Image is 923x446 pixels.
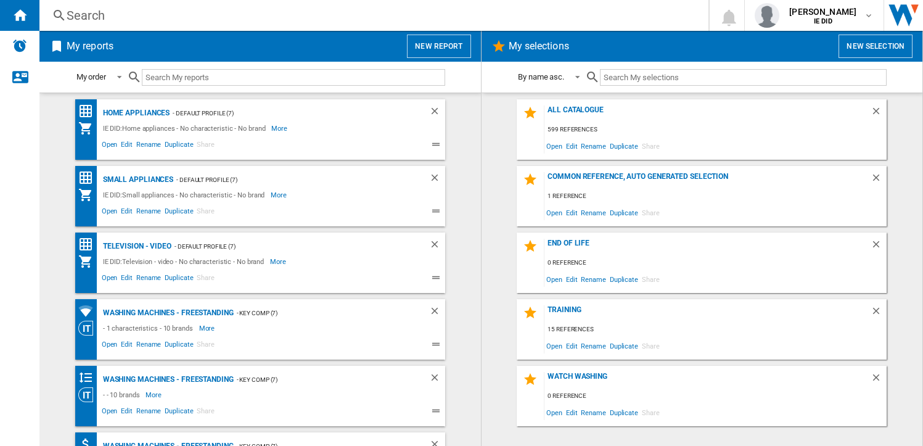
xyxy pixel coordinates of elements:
span: Share [195,139,216,154]
div: My order [76,72,106,81]
div: - Key Comp (7) [234,372,404,387]
div: By name asc. [518,72,564,81]
div: Delete [871,172,887,189]
span: Edit [119,405,134,420]
div: My Assortment [78,121,100,136]
div: end of life [544,239,871,255]
div: My Assortment [78,188,100,202]
span: Share [195,405,216,420]
input: Search My selections [600,69,887,86]
div: - Default profile (7) [171,239,404,254]
img: profile.jpg [755,3,779,28]
div: 1 reference [544,189,887,204]
span: Open [544,404,564,421]
div: Search [67,7,676,24]
span: Rename [579,337,607,354]
span: Rename [134,272,163,287]
span: Rename [579,204,607,221]
span: More [271,188,289,202]
div: Category View [78,321,100,336]
div: Washing machines - Freestanding [100,372,234,387]
div: Delete [871,305,887,322]
span: Open [100,272,120,287]
div: - - 10 brands [100,387,146,402]
div: Category View [78,387,100,402]
div: Delete [871,372,887,389]
span: More [271,121,289,136]
span: Open [544,138,564,154]
b: IE DID [814,17,832,25]
div: Retailers coverage [78,304,100,319]
input: Search My reports [142,69,445,86]
span: Share [640,337,662,354]
span: Share [640,204,662,221]
button: New report [407,35,470,58]
h2: My selections [506,35,572,58]
div: Washing machines - Freestanding [100,305,234,321]
span: Open [100,205,120,220]
span: More [146,387,163,402]
span: Edit [564,204,580,221]
span: Duplicate [163,139,195,154]
div: Delete [429,239,445,254]
span: Rename [579,404,607,421]
div: Television - video [100,239,171,254]
div: Delete [429,305,445,321]
div: - Key Comp (7) [234,305,404,321]
span: Edit [119,139,134,154]
span: Rename [134,405,163,420]
div: 15 references [544,322,887,337]
button: New selection [839,35,913,58]
span: Share [640,404,662,421]
span: Edit [564,271,580,287]
span: Rename [579,271,607,287]
span: Duplicate [163,339,195,353]
span: Edit [119,339,134,353]
div: Price Matrix [78,170,100,186]
div: Training [544,305,871,322]
span: Edit [564,337,580,354]
span: More [270,254,288,269]
div: All Catalogue [544,105,871,122]
span: Duplicate [608,204,640,221]
div: IE DID:Television - video - No characteristic - No brand [100,254,270,269]
span: Duplicate [608,404,640,421]
span: Duplicate [608,138,640,154]
span: Share [195,339,216,353]
div: Price Matrix [78,104,100,119]
span: Open [544,204,564,221]
span: Share [640,138,662,154]
div: Delete [871,239,887,255]
span: Duplicate [163,405,195,420]
span: Open [100,405,120,420]
span: Rename [134,339,163,353]
div: - Default profile (7) [170,105,404,121]
span: Duplicate [163,272,195,287]
span: Open [544,271,564,287]
span: Duplicate [163,205,195,220]
div: Common reference, auto generated selection [544,172,871,189]
div: Price Matrix [78,237,100,252]
div: 599 references [544,122,887,138]
span: Rename [134,139,163,154]
div: Delete [429,172,445,188]
div: Small appliances [100,172,173,188]
span: Share [195,272,216,287]
span: Edit [564,138,580,154]
div: - 1 characteristics - 10 brands [100,321,199,336]
span: Open [544,337,564,354]
span: Duplicate [608,271,640,287]
div: Delete [429,372,445,387]
div: watch washing [544,372,871,389]
span: Edit [119,205,134,220]
div: 0 reference [544,255,887,271]
div: 0 reference [544,389,887,404]
span: Share [640,271,662,287]
div: Home appliances [100,105,170,121]
span: Open [100,139,120,154]
span: Duplicate [608,337,640,354]
div: Retailers banding [78,370,100,386]
span: Open [100,339,120,353]
h2: My reports [64,35,116,58]
span: Share [195,205,216,220]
